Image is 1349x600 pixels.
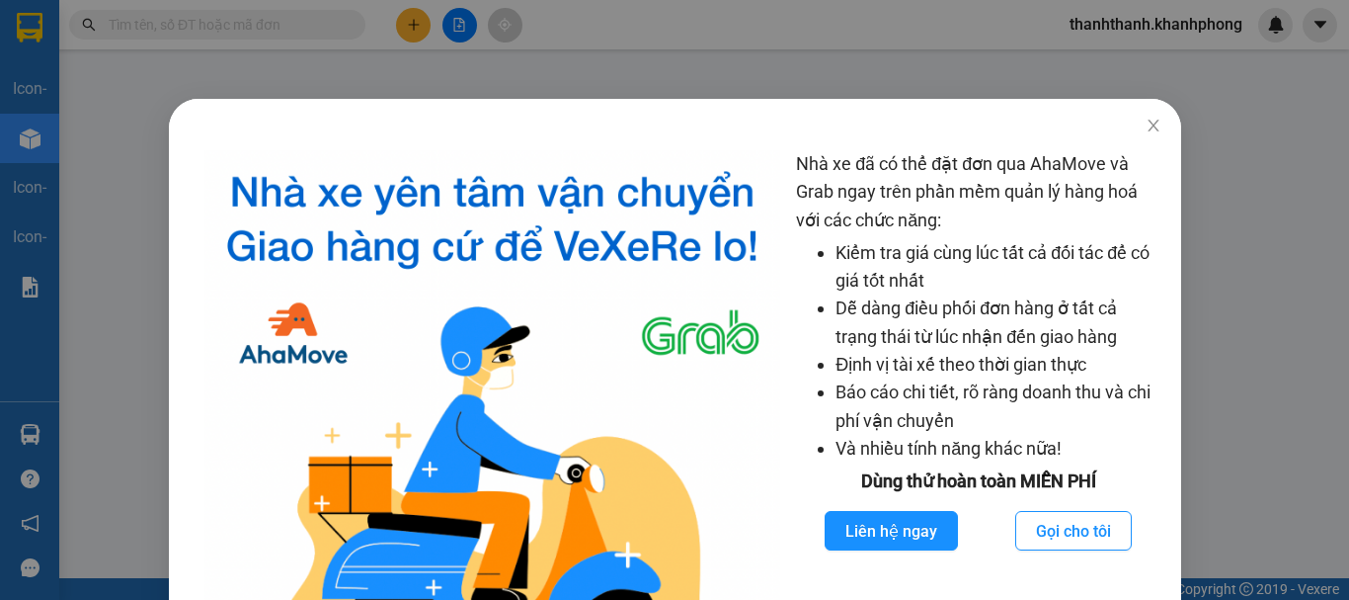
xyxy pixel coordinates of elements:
li: Kiểm tra giá cùng lúc tất cả đối tác để có giá tốt nhất [835,239,1160,296]
div: Dùng thử hoàn toàn MIỄN PHÍ [796,468,1160,495]
span: Gọi cho tôi [1036,519,1111,544]
li: Định vị tài xế theo thời gian thực [835,351,1160,379]
li: Báo cáo chi tiết, rõ ràng doanh thu và chi phí vận chuyển [835,379,1160,435]
button: Liên hệ ngay [825,511,958,551]
li: Và nhiều tính năng khác nữa! [835,435,1160,463]
button: Gọi cho tôi [1015,511,1132,551]
span: Liên hệ ngay [845,519,937,544]
button: Close [1125,99,1180,154]
li: Dễ dàng điều phối đơn hàng ở tất cả trạng thái từ lúc nhận đến giao hàng [835,295,1160,351]
span: close [1145,118,1160,133]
